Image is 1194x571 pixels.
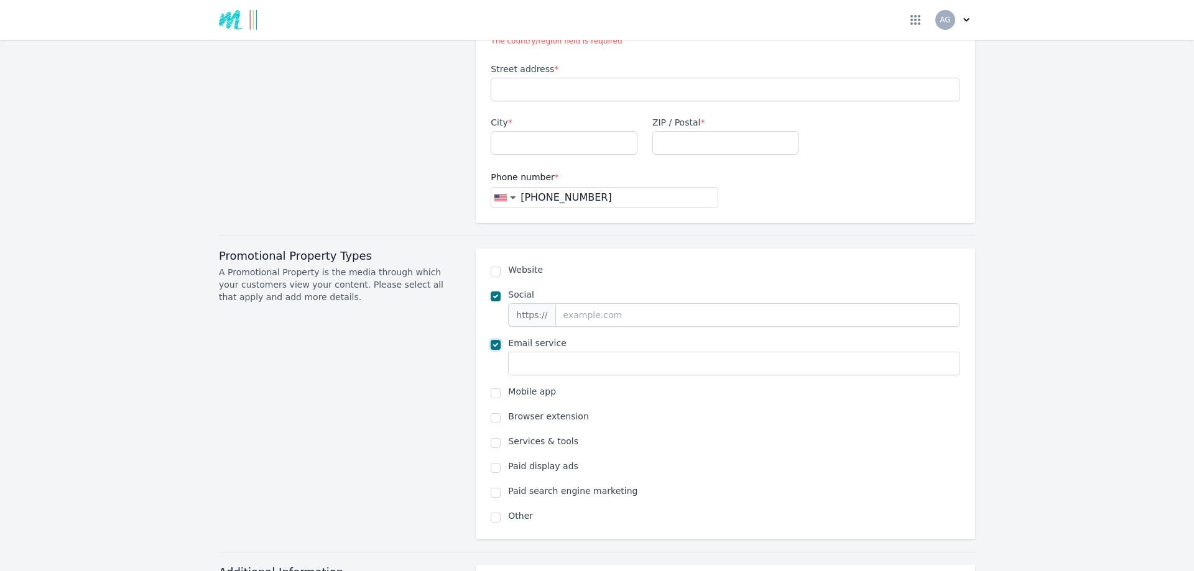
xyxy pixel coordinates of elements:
[491,63,960,75] label: Street address
[555,303,960,327] input: example.com
[508,435,960,447] label: Services & tools
[508,485,960,497] label: Paid search engine marketing
[491,116,637,129] label: City
[491,172,558,182] span: Phone number
[508,288,960,301] label: Social
[508,263,960,276] label: Website
[508,337,960,349] label: Email service
[510,194,516,201] span: ▼
[508,410,960,423] label: Browser extension
[491,37,622,45] span: The country/region field is required
[516,190,717,205] input: Enter a phone number
[508,509,960,522] label: Other
[508,303,555,327] span: https://
[508,385,960,398] label: Mobile app
[652,116,799,129] label: ZIP / Postal
[508,460,960,472] label: Paid display ads
[219,266,461,303] p: A Promotional Property is the media through which your customers view your content. Please select...
[219,249,461,263] h3: Promotional Property Types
